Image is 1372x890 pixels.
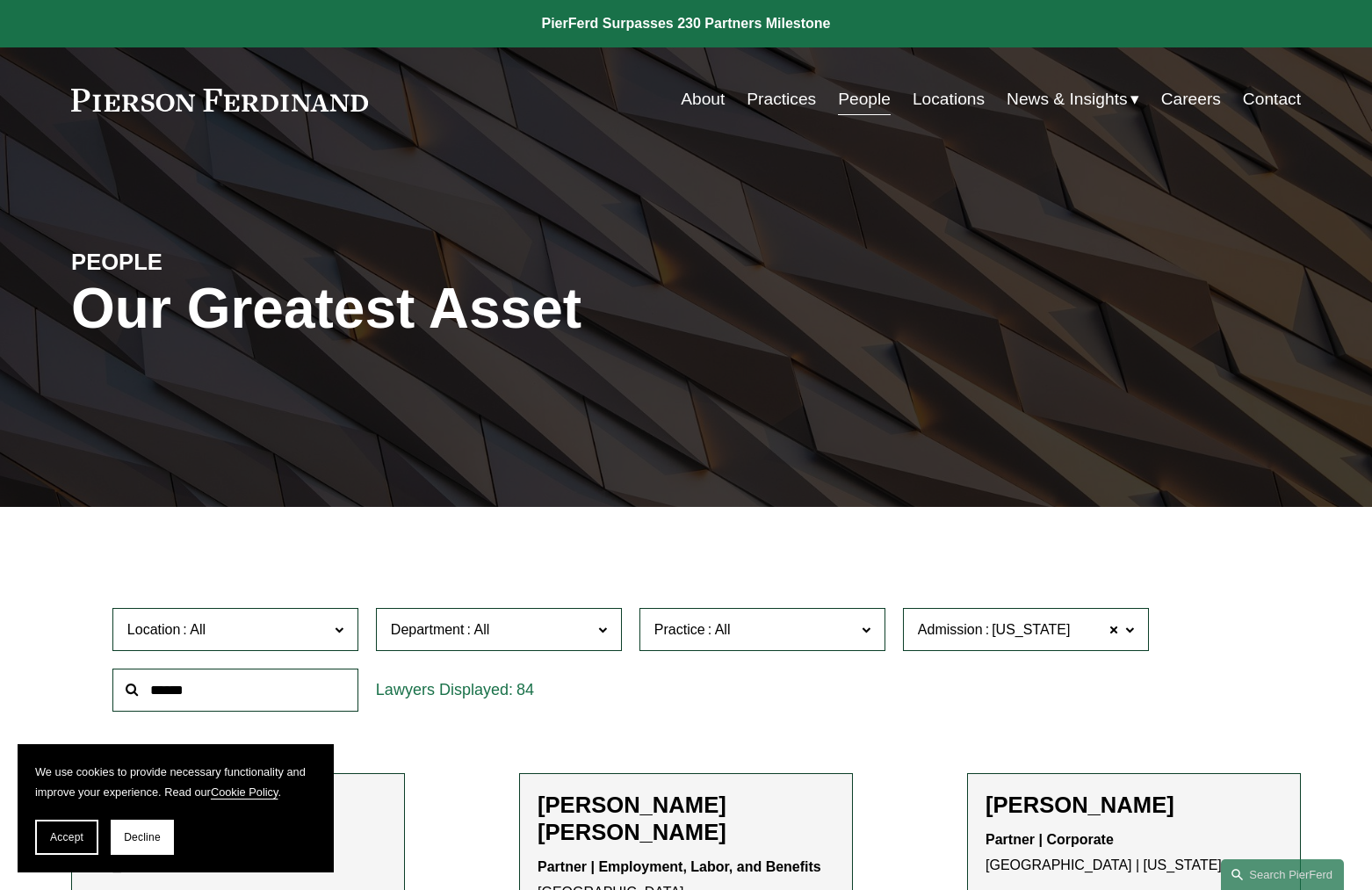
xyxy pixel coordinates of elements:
span: Practice [654,622,705,637]
a: Cookie Policy [211,785,278,799]
a: Locations [913,83,985,116]
h4: PEOPLE [71,248,379,276]
a: About [681,83,725,116]
span: News & Insights [1007,84,1128,115]
a: folder dropdown [1007,83,1139,116]
strong: Partner | Corporate [986,832,1114,847]
a: Search this site [1221,859,1344,890]
span: 84 [516,681,534,698]
h1: Our Greatest Asset [71,277,891,341]
button: Accept [35,820,98,855]
p: We use cookies to provide necessary functionality and improve your experience. Read our . [35,762,316,802]
span: Decline [124,831,161,843]
strong: Partner | Employment, Labor, and Benefits [538,859,821,874]
a: People [838,83,891,116]
h2: [PERSON_NAME] [PERSON_NAME] [538,792,834,846]
a: Practices [747,83,816,116]
button: Decline [111,820,174,855]
a: Careers [1161,83,1221,116]
h2: [PERSON_NAME] [986,792,1282,819]
span: Location [127,622,181,637]
a: Contact [1243,83,1301,116]
section: Cookie banner [18,744,334,872]
span: [US_STATE] [992,619,1070,641]
span: Admission [918,622,983,637]
span: Department [391,622,465,637]
p: [GEOGRAPHIC_DATA] | [US_STATE] [986,828,1282,879]
span: Accept [50,831,83,843]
